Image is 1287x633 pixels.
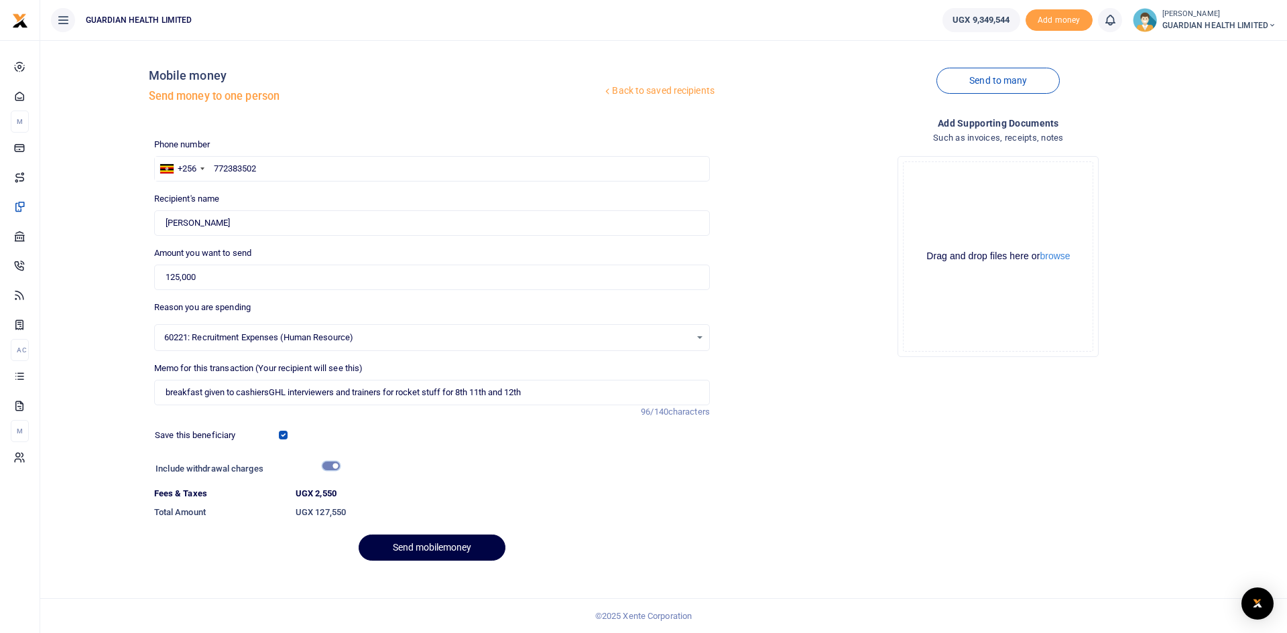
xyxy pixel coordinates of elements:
h4: Such as invoices, receipts, notes [721,131,1276,145]
label: Memo for this transaction (Your recipient will see this) [154,362,363,375]
span: 96/140 [641,407,668,417]
li: Wallet ballance [937,8,1025,32]
a: UGX 9,349,544 [942,8,1020,32]
li: M [11,111,29,133]
img: profile-user [1133,8,1157,32]
button: Send mobilemoney [359,535,505,561]
input: Enter extra information [154,380,710,405]
input: Loading name... [154,210,710,236]
div: Drag and drop files here or [904,250,1093,263]
h6: Total Amount [154,507,285,518]
span: characters [668,407,710,417]
h6: UGX 127,550 [296,507,710,518]
img: logo-small [12,13,28,29]
div: File Uploader [898,156,1099,357]
input: Enter phone number [154,156,710,182]
div: Uganda: +256 [155,157,208,181]
h5: Send money to one person [149,90,603,103]
span: UGX 9,349,544 [953,13,1009,27]
label: Recipient's name [154,192,220,206]
div: Open Intercom Messenger [1241,587,1274,620]
span: Add money [1026,9,1093,31]
input: UGX [154,265,710,290]
h4: Add supporting Documents [721,116,1276,131]
li: M [11,420,29,442]
label: Reason you are spending [154,301,251,314]
span: 60221: Recruitment Expenses (Human Resource) [164,331,690,344]
span: GUARDIAN HEALTH LIMITED [80,14,197,26]
button: browse [1040,251,1070,261]
a: Send to many [936,68,1060,94]
label: Phone number [154,138,210,151]
a: Add money [1026,14,1093,24]
li: Toup your wallet [1026,9,1093,31]
dt: Fees & Taxes [149,487,290,500]
a: logo-small logo-large logo-large [12,15,28,25]
h6: Include withdrawal charges [156,464,333,474]
li: Ac [11,339,29,361]
a: profile-user [PERSON_NAME] GUARDIAN HEALTH LIMITED [1133,8,1276,32]
div: +256 [178,162,196,175]
a: Back to saved recipients [602,79,715,103]
h4: Mobile money [149,68,603,83]
label: Amount you want to send [154,247,251,260]
label: UGX 2,550 [296,487,336,500]
label: Save this beneficiary [155,429,235,442]
span: GUARDIAN HEALTH LIMITED [1162,19,1276,31]
small: [PERSON_NAME] [1162,9,1276,20]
